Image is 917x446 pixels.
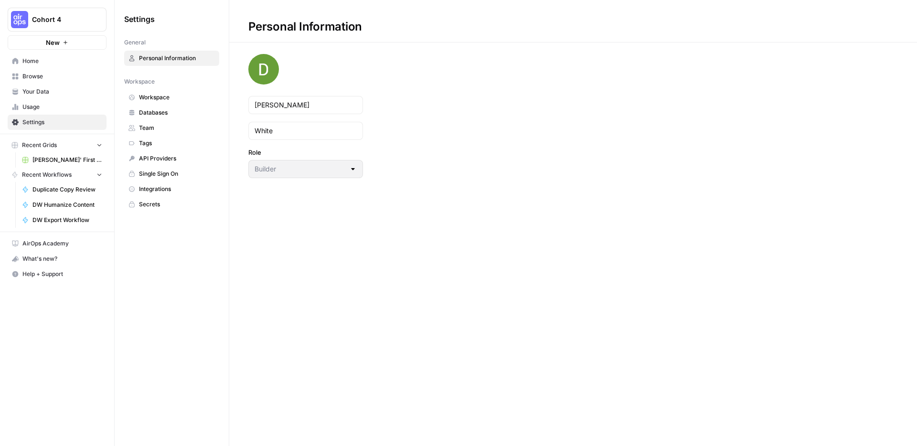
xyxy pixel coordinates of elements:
[18,197,107,212] a: DW Humanize Content
[124,105,219,120] a: Databases
[139,54,215,63] span: Personal Information
[124,166,219,181] a: Single Sign On
[124,181,219,197] a: Integrations
[8,8,107,32] button: Workspace: Cohort 4
[139,93,215,102] span: Workspace
[8,251,107,266] button: What's new?
[139,108,215,117] span: Databases
[139,139,215,148] span: Tags
[32,216,102,224] span: DW Export Workflow
[124,51,219,66] a: Personal Information
[124,38,146,47] span: General
[22,87,102,96] span: Your Data
[18,152,107,168] a: [PERSON_NAME]' First Flow Grid
[8,115,107,130] a: Settings
[22,170,72,179] span: Recent Workflows
[8,69,107,84] a: Browse
[22,270,102,278] span: Help + Support
[248,54,279,85] img: avatar
[139,185,215,193] span: Integrations
[139,200,215,209] span: Secrets
[22,141,57,149] span: Recent Grids
[124,120,219,136] a: Team
[22,57,102,65] span: Home
[32,156,102,164] span: [PERSON_NAME]' First Flow Grid
[8,53,107,69] a: Home
[124,13,155,25] span: Settings
[18,182,107,197] a: Duplicate Copy Review
[8,99,107,115] a: Usage
[124,136,219,151] a: Tags
[124,77,155,86] span: Workspace
[46,38,60,47] span: New
[139,154,215,163] span: API Providers
[139,170,215,178] span: Single Sign On
[8,138,107,152] button: Recent Grids
[8,266,107,282] button: Help + Support
[22,118,102,127] span: Settings
[32,15,90,24] span: Cohort 4
[8,168,107,182] button: Recent Workflows
[18,212,107,228] a: DW Export Workflow
[32,201,102,209] span: DW Humanize Content
[32,185,102,194] span: Duplicate Copy Review
[22,103,102,111] span: Usage
[248,148,363,157] label: Role
[22,239,102,248] span: AirOps Academy
[22,72,102,81] span: Browse
[124,90,219,105] a: Workspace
[8,84,107,99] a: Your Data
[229,19,381,34] div: Personal Information
[124,197,219,212] a: Secrets
[8,236,107,251] a: AirOps Academy
[11,11,28,28] img: Cohort 4 Logo
[8,252,106,266] div: What's new?
[139,124,215,132] span: Team
[8,35,107,50] button: New
[124,151,219,166] a: API Providers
